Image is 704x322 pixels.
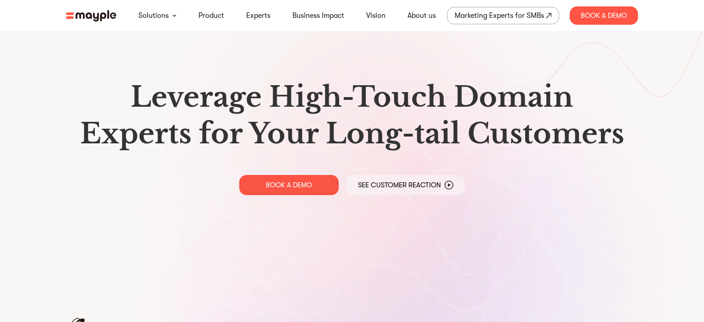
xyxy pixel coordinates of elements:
[570,6,638,25] div: Book A Demo
[407,10,436,21] a: About us
[346,175,465,195] a: See Customer Reaction
[358,180,441,190] p: See Customer Reaction
[66,10,116,22] img: mayple-logo
[266,180,312,190] p: BOOK A DEMO
[366,10,385,21] a: Vision
[292,10,344,21] a: Business Impact
[172,14,176,17] img: arrow-down
[239,175,339,195] a: BOOK A DEMO
[455,9,544,22] div: Marketing Experts for SMBs
[138,10,169,21] a: Solutions
[198,10,224,21] a: Product
[73,79,631,152] h1: Leverage High-Touch Domain Experts for Your Long-tail Customers
[447,7,559,24] a: Marketing Experts for SMBs
[246,10,270,21] a: Experts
